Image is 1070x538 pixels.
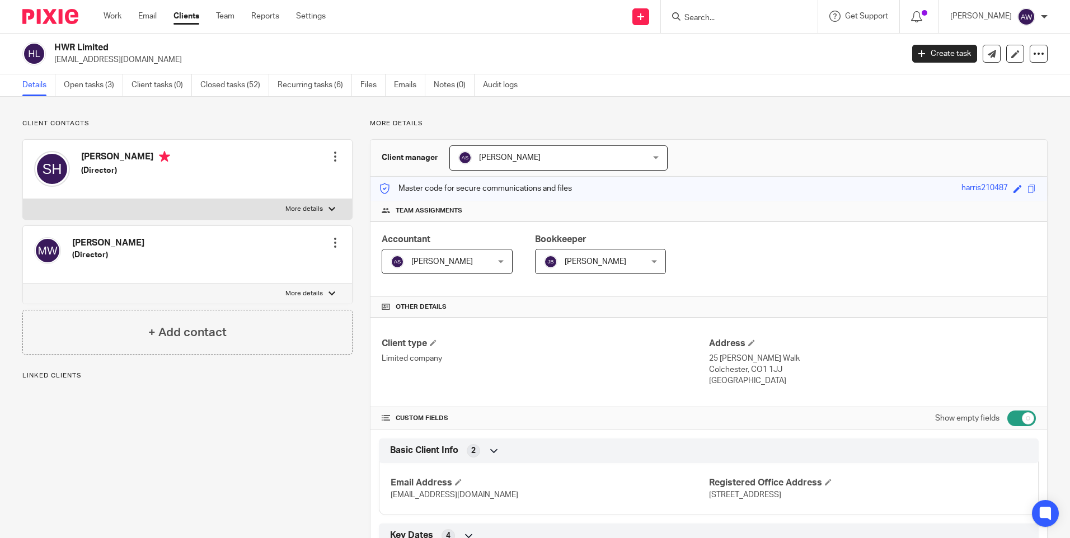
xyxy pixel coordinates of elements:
[148,324,227,341] h4: + Add contact
[382,414,708,423] h4: CUSTOM FIELDS
[483,74,526,96] a: Audit logs
[396,303,447,312] span: Other details
[81,165,170,176] h5: (Director)
[22,42,46,65] img: svg%3E
[382,235,430,244] span: Accountant
[64,74,123,96] a: Open tasks (3)
[471,445,476,456] span: 2
[251,11,279,22] a: Reports
[845,12,888,20] span: Get Support
[22,371,353,380] p: Linked clients
[390,445,458,456] span: Basic Client Info
[370,119,1048,128] p: More details
[382,353,708,364] p: Limited company
[278,74,352,96] a: Recurring tasks (6)
[683,13,784,23] input: Search
[138,11,157,22] a: Email
[391,477,708,489] h4: Email Address
[72,237,144,249] h4: [PERSON_NAME]
[216,11,234,22] a: Team
[22,9,78,24] img: Pixie
[382,152,438,163] h3: Client manager
[285,289,323,298] p: More details
[54,54,895,65] p: [EMAIL_ADDRESS][DOMAIN_NAME]
[912,45,977,63] a: Create task
[200,74,269,96] a: Closed tasks (52)
[394,74,425,96] a: Emails
[458,151,472,164] img: svg%3E
[565,258,626,266] span: [PERSON_NAME]
[382,338,708,350] h4: Client type
[391,255,404,268] img: svg%3E
[173,11,199,22] a: Clients
[535,235,586,244] span: Bookkeeper
[296,11,326,22] a: Settings
[34,237,61,264] img: svg%3E
[709,375,1036,386] p: [GEOGRAPHIC_DATA]
[709,338,1036,350] h4: Address
[709,477,1027,489] h4: Registered Office Address
[434,74,475,96] a: Notes (0)
[379,183,572,194] p: Master code for secure communications and files
[104,11,121,22] a: Work
[34,151,70,187] img: svg%3E
[159,151,170,162] i: Primary
[72,249,144,261] h5: (Director)
[54,42,727,54] h2: HWR Limited
[81,151,170,165] h4: [PERSON_NAME]
[396,206,462,215] span: Team assignments
[950,11,1012,22] p: [PERSON_NAME]
[709,353,1036,364] p: 25 [PERSON_NAME] Walk
[360,74,386,96] a: Files
[479,154,541,162] span: [PERSON_NAME]
[544,255,557,268] img: svg%3E
[935,413,999,424] label: Show empty fields
[709,491,781,499] span: [STREET_ADDRESS]
[411,258,473,266] span: [PERSON_NAME]
[285,205,323,214] p: More details
[1017,8,1035,26] img: svg%3E
[22,74,55,96] a: Details
[391,491,518,499] span: [EMAIL_ADDRESS][DOMAIN_NAME]
[961,182,1008,195] div: harris210487
[132,74,192,96] a: Client tasks (0)
[709,364,1036,375] p: Colchester, CO1 1JJ
[22,119,353,128] p: Client contacts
